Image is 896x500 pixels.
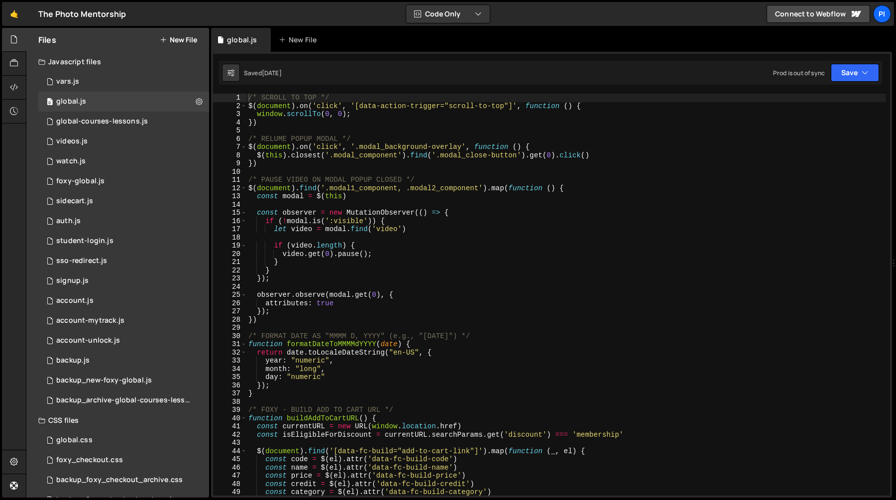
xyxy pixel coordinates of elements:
[213,135,247,143] div: 6
[213,480,247,489] div: 48
[38,311,209,331] div: 13533/38628.js
[38,271,209,291] div: 13533/35364.js
[213,324,247,332] div: 29
[213,455,247,464] div: 45
[213,381,247,390] div: 36
[213,209,247,217] div: 15
[213,119,247,127] div: 4
[262,69,282,77] div: [DATE]
[213,225,247,234] div: 17
[38,112,209,131] div: 13533/35292.js
[38,390,213,410] div: 13533/43968.js
[38,191,209,211] div: 13533/43446.js
[56,77,79,86] div: vars.js
[26,52,209,72] div: Javascript files
[2,2,26,26] a: 🤙
[56,336,120,345] div: account-unlock.js
[213,283,247,291] div: 24
[160,36,197,44] button: New File
[213,472,247,480] div: 47
[38,171,209,191] div: 13533/34219.js
[56,276,89,285] div: signup.js
[213,291,247,299] div: 25
[56,256,107,265] div: sso-redirect.js
[213,168,247,176] div: 10
[831,64,879,82] button: Save
[213,439,247,447] div: 43
[38,34,56,45] h2: Files
[38,231,209,251] div: 13533/46953.js
[873,5,891,23] a: Pi
[38,72,209,92] div: 13533/38978.js
[213,316,247,324] div: 28
[406,5,490,23] button: Code Only
[773,69,825,77] div: Prod is out of sync
[213,250,247,258] div: 20
[38,291,209,311] div: 13533/34220.js
[213,340,247,349] div: 31
[56,217,81,226] div: auth.js
[213,201,247,209] div: 14
[56,396,194,405] div: backup_archive-global-courses-lessons.js
[56,97,86,106] div: global.js
[38,92,209,112] div: 13533/39483.js
[213,143,247,151] div: 7
[213,488,247,497] div: 49
[213,447,247,456] div: 44
[38,131,209,151] div: 13533/42246.js
[767,5,870,23] a: Connect to Webflow
[227,35,257,45] div: global.js
[213,159,247,168] div: 9
[47,99,53,107] span: 0
[213,151,247,160] div: 8
[56,376,152,385] div: backup_new-foxy-global.js
[38,430,209,450] div: 13533/35489.css
[56,177,105,186] div: foxy-global.js
[38,331,209,351] div: 13533/41206.js
[38,8,126,20] div: The Photo Mentorship
[279,35,321,45] div: New File
[38,371,209,390] div: 13533/40053.js
[213,365,247,374] div: 34
[213,431,247,439] div: 42
[213,102,247,111] div: 2
[56,436,93,445] div: global.css
[56,237,113,246] div: student-login.js
[213,266,247,275] div: 22
[213,422,247,431] div: 41
[213,464,247,472] div: 46
[38,470,209,490] div: 13533/44030.css
[213,234,247,242] div: 18
[213,184,247,193] div: 12
[213,126,247,135] div: 5
[38,450,209,470] div: 13533/38507.css
[213,373,247,381] div: 35
[56,476,183,485] div: backup_foxy_checkout_archive.css
[213,299,247,308] div: 26
[56,296,94,305] div: account.js
[213,110,247,119] div: 3
[213,398,247,406] div: 38
[213,389,247,398] div: 37
[213,242,247,250] div: 19
[56,157,86,166] div: watch.js
[38,251,209,271] div: 13533/47004.js
[213,406,247,414] div: 39
[213,217,247,226] div: 16
[244,69,282,77] div: Saved
[38,151,209,171] div: 13533/38527.js
[213,307,247,316] div: 27
[213,192,247,201] div: 13
[56,197,93,206] div: sidecart.js
[213,274,247,283] div: 23
[213,349,247,357] div: 32
[213,176,247,184] div: 11
[213,94,247,102] div: 1
[56,356,90,365] div: backup.js
[38,211,209,231] div: 13533/34034.js
[213,414,247,423] div: 40
[56,316,124,325] div: account-mytrack.js
[56,117,148,126] div: global-courses-lessons.js
[56,137,88,146] div: videos.js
